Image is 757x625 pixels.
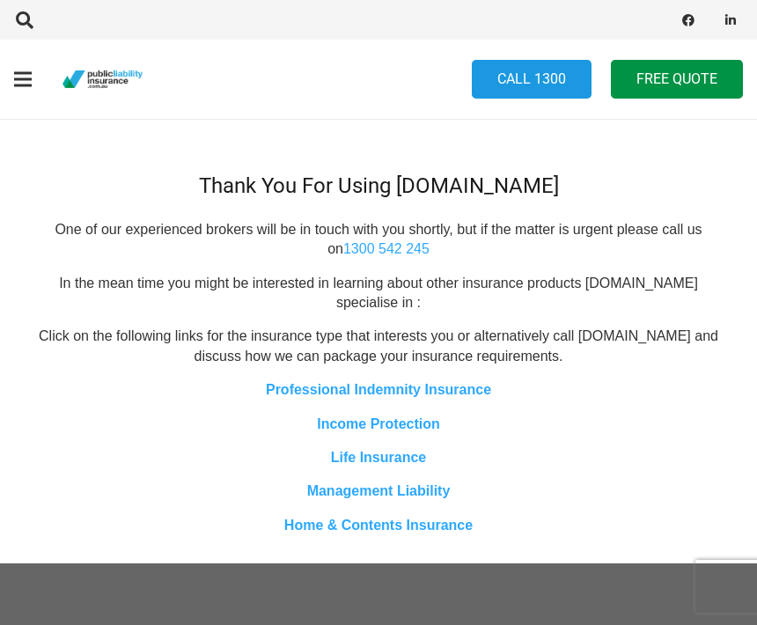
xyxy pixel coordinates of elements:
p: Click on the following links for the insurance type that interests you or alternatively call [DOM... [35,327,722,366]
p: In the mean time you might be interested in learning about other insurance products [DOMAIN_NAME]... [35,274,722,313]
a: Management Liability [307,483,451,498]
a: Search [5,7,44,33]
a: Facebook [676,8,701,33]
a: FREE QUOTE [611,60,743,99]
a: Income Protection [317,416,440,431]
a: Professional Indemnity Insurance [266,382,491,397]
a: LinkedIn [718,8,743,33]
a: Menu [3,57,43,101]
a: Home & Contents Insurance [284,518,473,533]
a: Life Insurance [331,450,426,465]
a: 1300 542 245 [343,241,430,256]
a: pli_logotransparent [62,70,143,88]
h4: Thank You For Using [DOMAIN_NAME] [35,173,722,199]
p: One of our experienced brokers will be in touch with you shortly, but if the matter is urgent ple... [35,220,722,260]
a: Call 1300 [472,60,592,99]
